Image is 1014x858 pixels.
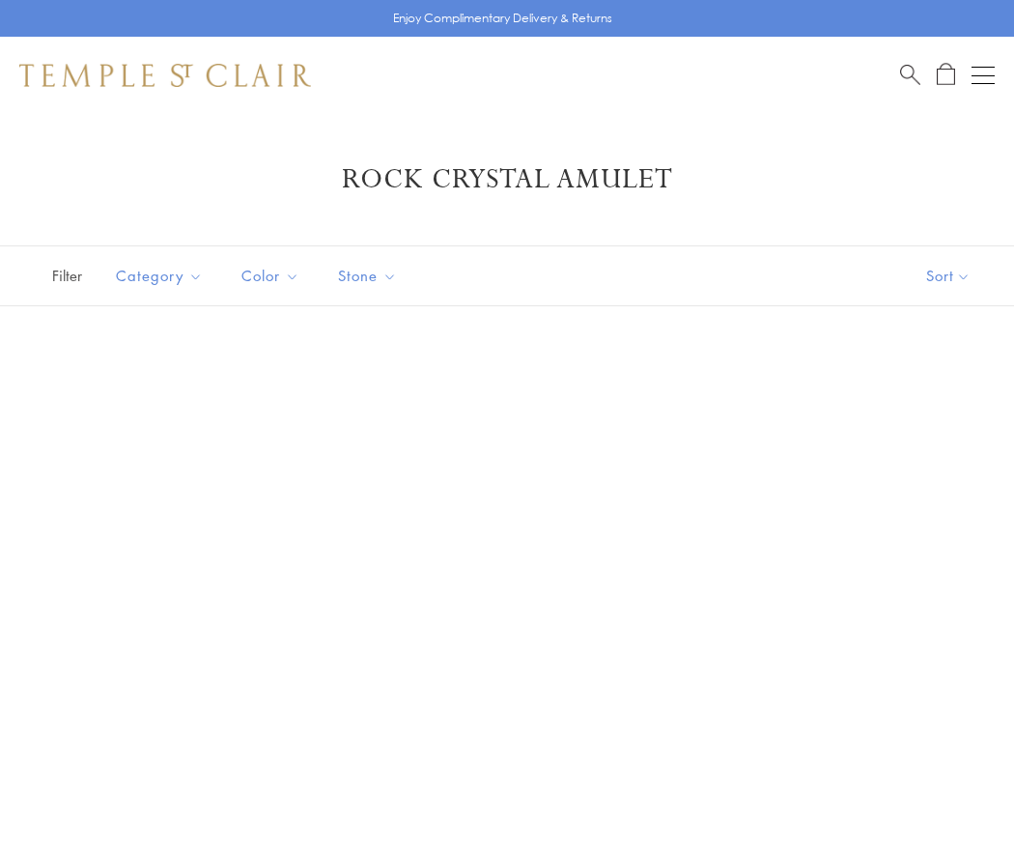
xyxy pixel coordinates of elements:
[19,64,311,87] img: Temple St. Clair
[232,264,314,288] span: Color
[937,63,955,87] a: Open Shopping Bag
[393,9,612,28] p: Enjoy Complimentary Delivery & Returns
[227,254,314,298] button: Color
[972,64,995,87] button: Open navigation
[324,254,411,298] button: Stone
[900,63,920,87] a: Search
[106,264,217,288] span: Category
[883,246,1014,305] button: Show sort by
[48,162,966,197] h1: Rock Crystal Amulet
[328,264,411,288] span: Stone
[101,254,217,298] button: Category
